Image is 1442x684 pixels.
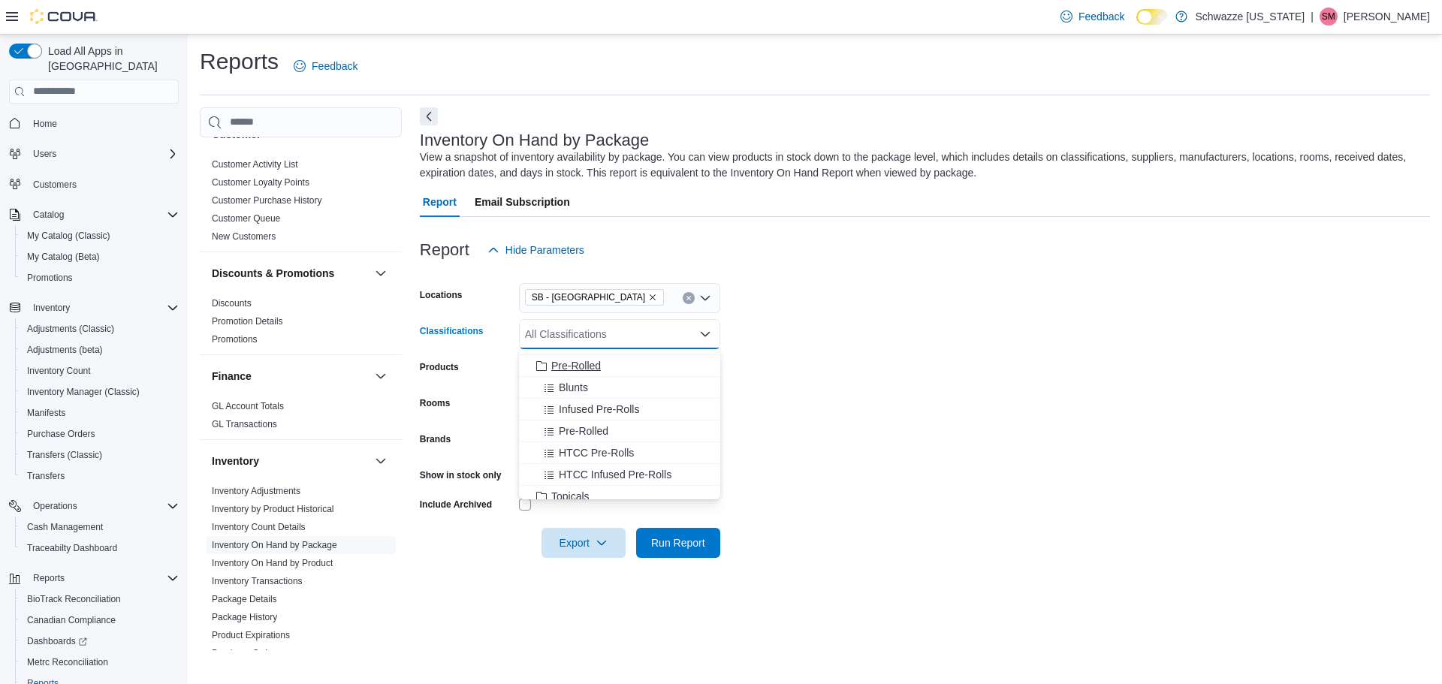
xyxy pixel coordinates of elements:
[21,425,179,443] span: Purchase Orders
[683,292,695,304] button: Clear input
[212,334,258,345] a: Promotions
[27,114,179,133] span: Home
[212,485,300,497] span: Inventory Adjustments
[21,590,179,608] span: BioTrack Reconciliation
[33,209,64,221] span: Catalog
[15,652,185,673] button: Metrc Reconciliation
[551,528,617,558] span: Export
[559,445,634,460] span: HTCC Pre-Rolls
[3,173,185,195] button: Customers
[27,251,100,263] span: My Catalog (Beta)
[33,118,57,130] span: Home
[27,299,179,317] span: Inventory
[312,59,357,74] span: Feedback
[27,635,87,647] span: Dashboards
[21,611,122,629] a: Canadian Compliance
[21,539,179,557] span: Traceabilty Dashboard
[21,227,116,245] a: My Catalog (Classic)
[212,611,277,623] span: Package History
[212,177,309,188] a: Customer Loyalty Points
[551,358,601,373] span: Pre-Rolled
[15,517,185,538] button: Cash Management
[212,212,280,224] span: Customer Queue
[420,325,484,337] label: Classifications
[21,362,97,380] a: Inventory Count
[212,400,284,412] span: GL Account Totals
[200,155,402,252] div: Customer
[212,575,303,587] span: Inventory Transactions
[3,113,185,134] button: Home
[33,302,70,314] span: Inventory
[212,594,277,604] a: Package Details
[21,446,179,464] span: Transfers (Classic)
[21,467,179,485] span: Transfers
[212,419,277,429] a: GL Transactions
[15,610,185,631] button: Canadian Compliance
[212,612,277,622] a: Package History
[3,297,185,318] button: Inventory
[420,149,1422,181] div: View a snapshot of inventory availability by package. You can view products in stock down to the ...
[212,593,277,605] span: Package Details
[212,629,290,641] span: Product Expirations
[33,572,65,584] span: Reports
[27,272,73,284] span: Promotions
[15,360,185,381] button: Inventory Count
[21,467,71,485] a: Transfers
[636,528,720,558] button: Run Report
[21,248,179,266] span: My Catalog (Beta)
[21,590,127,608] a: BioTrack Reconciliation
[21,248,106,266] a: My Catalog (Beta)
[423,187,457,217] span: Report
[519,377,720,399] button: Blunts
[21,320,120,338] a: Adjustments (Classic)
[420,397,451,409] label: Rooms
[212,333,258,345] span: Promotions
[559,336,626,351] span: HTCC Edibles
[21,341,179,359] span: Adjustments (beta)
[1344,8,1430,26] p: [PERSON_NAME]
[27,497,83,515] button: Operations
[212,176,309,188] span: Customer Loyalty Points
[15,318,185,339] button: Adjustments (Classic)
[15,246,185,267] button: My Catalog (Beta)
[21,404,179,422] span: Manifests
[15,402,185,423] button: Manifests
[532,290,645,305] span: SB - [GEOGRAPHIC_DATA]
[21,518,109,536] a: Cash Management
[27,365,91,377] span: Inventory Count
[542,528,626,558] button: Export
[212,539,337,551] span: Inventory On Hand by Package
[1136,9,1168,25] input: Dark Mode
[420,131,650,149] h3: Inventory On Hand by Package
[372,125,390,143] button: Customer
[27,428,95,440] span: Purchase Orders
[420,433,451,445] label: Brands
[15,225,185,246] button: My Catalog (Classic)
[212,231,276,243] span: New Customers
[519,464,720,486] button: HTCC Infused Pre-Rolls
[212,648,280,658] a: Purchase Orders
[525,289,664,306] span: SB - Aurora
[15,423,185,444] button: Purchase Orders
[3,143,185,164] button: Users
[212,503,334,515] span: Inventory by Product Historical
[15,267,185,288] button: Promotions
[212,213,280,224] a: Customer Queue
[3,204,185,225] button: Catalog
[27,175,179,194] span: Customers
[212,159,298,170] a: Customer Activity List
[27,497,179,515] span: Operations
[1078,9,1124,24] span: Feedback
[420,241,469,259] h3: Report
[21,632,179,650] span: Dashboards
[212,418,277,430] span: GL Transactions
[27,569,179,587] span: Reports
[1054,2,1130,32] a: Feedback
[212,369,252,384] h3: Finance
[3,496,185,517] button: Operations
[519,420,720,442] button: Pre-Rolled
[559,402,639,417] span: Infused Pre-Rolls
[21,539,123,557] a: Traceabilty Dashboard
[559,423,608,438] span: Pre-Rolled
